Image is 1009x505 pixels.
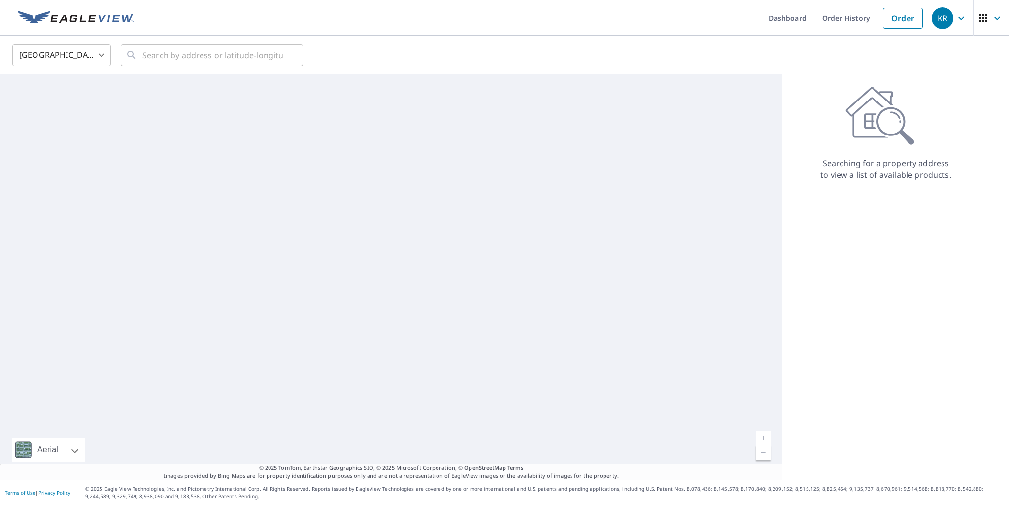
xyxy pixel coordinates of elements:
a: Current Level 5, Zoom In [756,431,771,445]
img: EV Logo [18,11,134,26]
a: Terms [507,464,524,471]
div: Aerial [12,438,85,462]
a: Order [883,8,923,29]
a: Terms of Use [5,489,35,496]
input: Search by address or latitude-longitude [142,41,283,69]
p: | [5,490,70,496]
p: © 2025 Eagle View Technologies, Inc. and Pictometry International Corp. All Rights Reserved. Repo... [85,485,1004,500]
a: OpenStreetMap [464,464,505,471]
a: Privacy Policy [38,489,70,496]
a: Current Level 5, Zoom Out [756,445,771,460]
div: KR [932,7,953,29]
div: Aerial [34,438,61,462]
p: Searching for a property address to view a list of available products. [820,157,952,181]
div: [GEOGRAPHIC_DATA] [12,41,111,69]
span: © 2025 TomTom, Earthstar Geographics SIO, © 2025 Microsoft Corporation, © [259,464,524,472]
